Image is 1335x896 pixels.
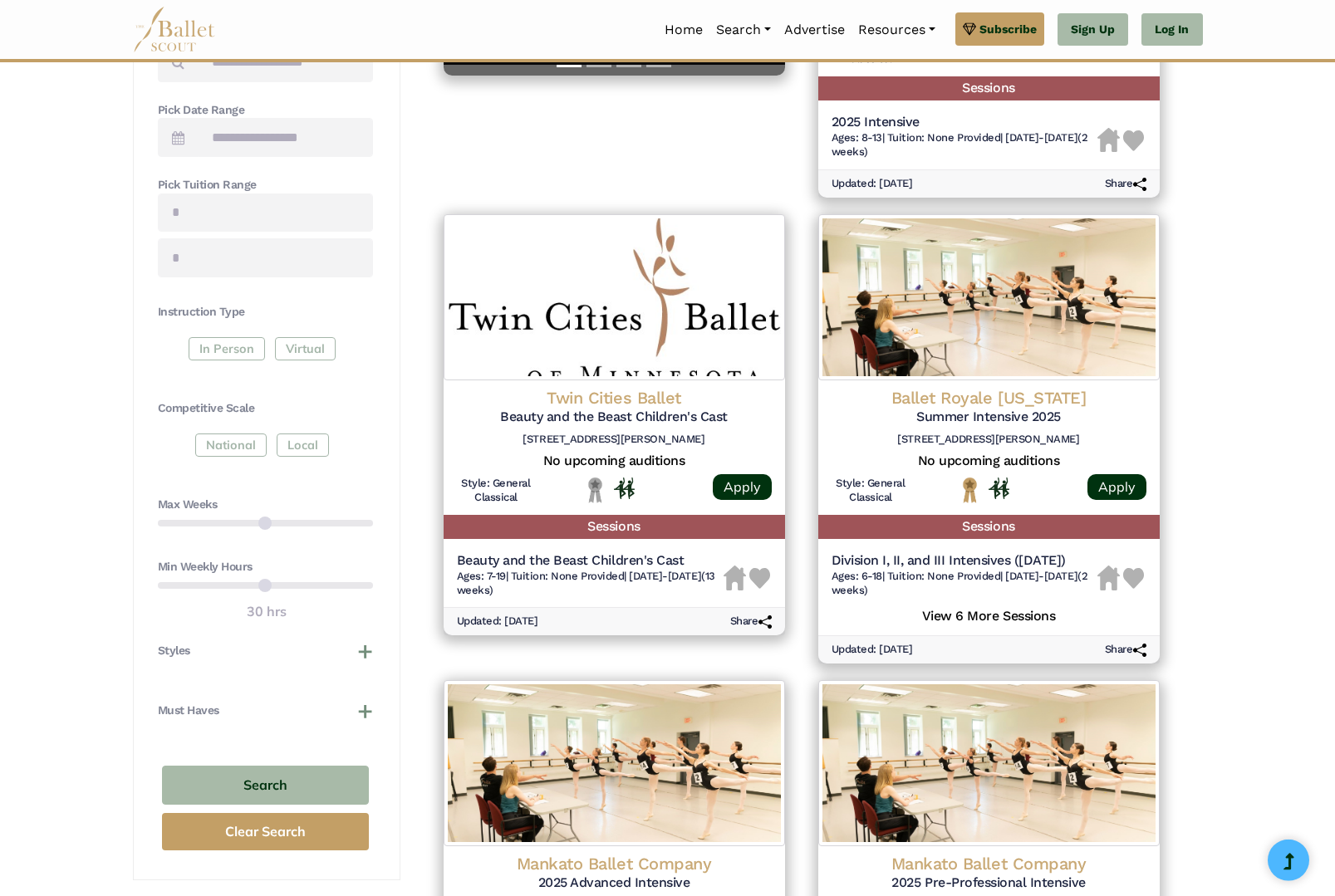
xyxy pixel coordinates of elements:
[749,568,770,589] img: Heart
[1123,568,1144,589] img: Heart
[887,131,1000,144] span: Tuition: None Provided
[616,56,641,76] button: Slide 3
[979,20,1037,38] span: Subscribe
[1087,474,1146,500] a: Apply
[557,56,582,76] button: Slide 1
[1097,128,1120,153] img: Housing Unavailable
[818,76,1160,100] h5: Sessions
[709,12,778,47] a: Search
[989,477,1009,499] img: In Person
[832,477,910,505] h6: Style: General Classical
[832,177,913,191] h6: Updated: [DATE]
[1141,13,1202,47] a: Log In
[158,703,373,719] button: Must Haves
[587,56,611,76] button: Slide 2
[457,453,772,470] h5: No upcoming auditions
[887,570,1000,582] span: Tuition: None Provided
[444,680,785,846] img: Logo
[832,114,1098,131] h5: 2025 Intensive
[511,570,624,582] span: Tuition: None Provided
[832,552,1098,570] h5: Division I, II, and III Intensives ([DATE])
[585,477,606,502] img: Local
[158,177,373,193] h4: Pick Tuition Range
[646,56,671,76] button: Slide 4
[818,515,1160,539] h5: Sessions
[724,566,746,590] img: Housing Unavailable
[444,214,785,380] img: Logo
[832,409,1146,426] h5: Summer Intensive 2025
[832,131,1098,159] h6: | |
[1097,566,1120,590] img: Housing Unavailable
[658,12,709,47] a: Home
[457,433,772,447] h6: [STREET_ADDRESS][PERSON_NAME]
[960,477,980,502] img: National
[832,131,882,144] span: Ages: 8-13
[818,680,1160,846] img: Logo
[158,703,219,719] h4: Must Haves
[832,131,1088,158] span: [DATE]-[DATE] (2 weeks)
[158,643,373,659] button: Styles
[457,552,724,570] h5: Beauty and the Beast Children's Cast
[832,387,1146,409] h4: Ballet Royale [US_STATE]
[247,601,287,623] output: 30 hrs
[963,20,976,38] img: gem.svg
[713,474,772,500] a: Apply
[457,570,506,582] span: Ages: 7-19
[832,853,1146,874] h4: Mankato Ballet Company
[158,497,373,513] h4: Max Weeks
[832,570,1088,596] span: [DATE]-[DATE] (2 weeks)
[832,570,1098,598] h6: | |
[457,387,772,409] h4: Twin Cities Ballet
[457,477,536,505] h6: Style: General Classical
[457,853,772,874] h4: Mankato Ballet Company
[1058,13,1128,47] a: Sign Up
[955,12,1044,46] a: Subscribe
[832,874,1146,892] h5: 2025 Pre-Professional Intensive
[457,874,772,892] h5: 2025 Advanced Intensive
[457,570,715,596] span: [DATE]-[DATE] (13 weeks)
[162,813,369,850] button: Clear Search
[818,214,1160,380] img: Logo
[457,614,538,629] h6: Updated: [DATE]
[158,559,373,575] h4: Min Weekly Hours
[198,43,373,82] input: Search by names...
[832,570,882,582] span: Ages: 6-18
[457,409,772,426] h5: Beauty and the Beast Children's Cast
[852,12,942,47] a: Resources
[158,400,373,417] h4: Competitive Scale
[778,12,852,47] a: Advertise
[730,614,772,629] h6: Share
[832,604,1146,625] h5: View 6 More Sessions
[1123,130,1144,151] img: Heart
[444,515,785,539] h5: Sessions
[158,643,190,659] h4: Styles
[158,304,373,321] h4: Instruction Type
[832,433,1146,447] h6: [STREET_ADDRESS][PERSON_NAME]
[614,477,635,499] img: In Person
[1105,643,1146,657] h6: Share
[457,570,724,598] h6: | |
[832,453,1146,470] h5: No upcoming auditions
[162,766,369,805] button: Search
[158,102,373,119] h4: Pick Date Range
[1105,177,1146,191] h6: Share
[832,643,913,657] h6: Updated: [DATE]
